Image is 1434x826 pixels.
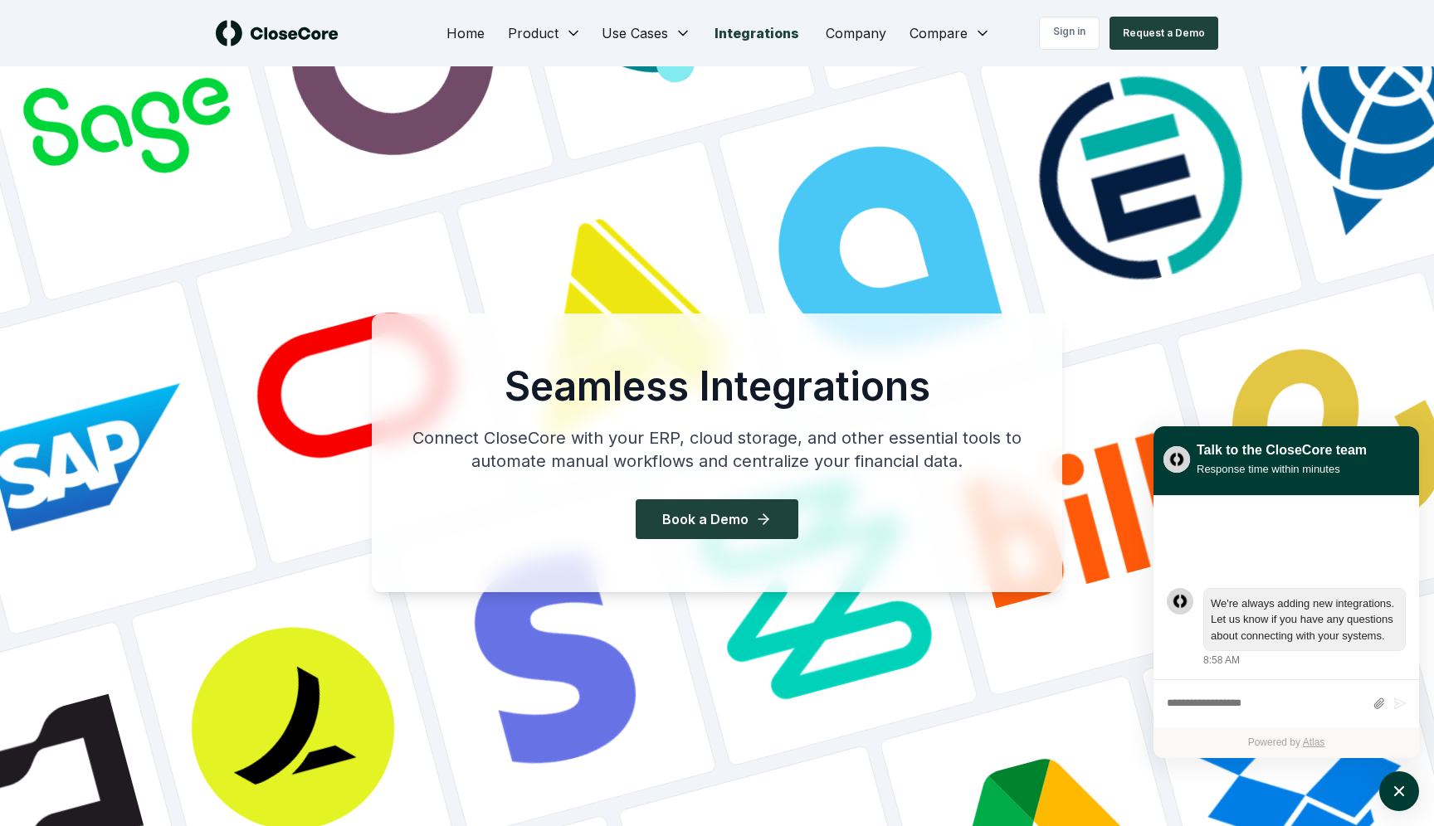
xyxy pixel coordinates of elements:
a: Integrations [701,17,812,50]
div: Talk to the CloseCore team [1197,440,1367,460]
button: atlas-launcher [1379,771,1419,811]
button: Use Cases [592,17,701,50]
div: atlas-message-bubble [1203,588,1406,652]
div: atlas-message-text [1211,595,1398,644]
div: Response time within minutes [1197,460,1367,478]
div: Powered by [1154,727,1419,758]
button: Compare [900,17,1001,50]
a: Home [433,17,498,50]
div: 8:58 AM [1203,653,1240,668]
a: Sign in [1039,17,1100,50]
div: atlas-composer [1167,688,1406,719]
a: Atlas [1303,736,1325,748]
div: atlas-message-author-avatar [1167,588,1193,615]
div: atlas-window [1154,426,1419,758]
a: Company [812,17,900,50]
span: Product [508,23,558,43]
img: logo [216,20,339,46]
h1: Seamless Integrations [398,367,1036,406]
button: Request a Demo [1110,17,1218,50]
p: Connect CloseCore with your ERP, cloud storage, and other essential tools to automate manual work... [398,426,1036,473]
div: atlas-message [1167,588,1406,668]
button: Product [498,17,592,50]
div: atlas-ticket [1154,496,1419,758]
span: Use Cases [602,23,668,43]
img: yblje5SQxOoZuw2TcITt_icon.png [1163,446,1190,473]
button: Attach files by clicking or dropping files here [1373,697,1385,711]
button: Book a Demo [636,499,798,539]
div: Wednesday, August 20, 8:58 AM [1203,588,1406,668]
span: Compare [910,23,968,43]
